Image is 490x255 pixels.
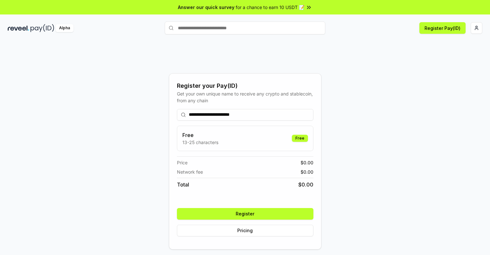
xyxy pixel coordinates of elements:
[301,159,313,166] span: $ 0.00
[177,168,203,175] span: Network fee
[182,139,218,146] p: 13-25 characters
[177,181,189,188] span: Total
[177,225,313,236] button: Pricing
[419,22,466,34] button: Register Pay(ID)
[292,135,308,142] div: Free
[31,24,54,32] img: pay_id
[182,131,218,139] h3: Free
[298,181,313,188] span: $ 0.00
[301,168,313,175] span: $ 0.00
[178,4,234,11] span: Answer our quick survey
[8,24,29,32] img: reveel_dark
[236,4,304,11] span: for a chance to earn 10 USDT 📝
[177,208,313,220] button: Register
[177,90,313,104] div: Get your own unique name to receive any crypto and stablecoin, from any chain
[177,159,188,166] span: Price
[56,24,74,32] div: Alpha
[177,81,313,90] div: Register your Pay(ID)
